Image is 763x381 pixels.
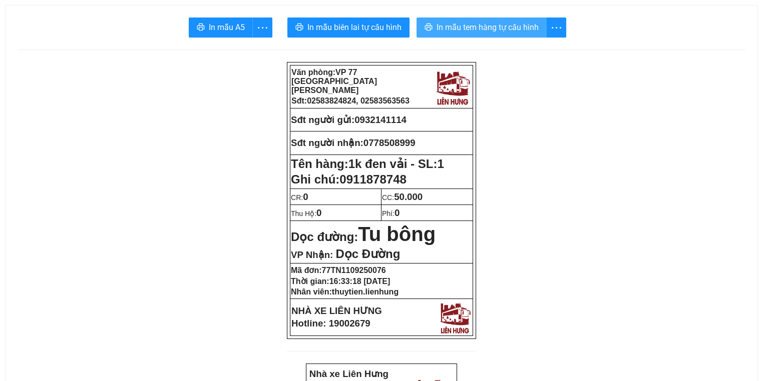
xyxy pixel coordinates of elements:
strong: Sđt người nhận: [291,137,363,148]
span: Dọc Đường [335,247,400,260]
span: printer [295,23,303,32]
strong: Hotline: 19002679 [291,318,370,328]
span: 77TN1109250076 [322,266,386,274]
span: 1 [437,157,444,170]
strong: Nhà xe Liên Hưng [309,368,389,379]
span: 02583824824, 02583563563 [307,96,410,105]
strong: VP: 77 [GEOGRAPHIC_DATA][PERSON_NAME][GEOGRAPHIC_DATA] [4,17,103,61]
img: logo [108,12,147,54]
strong: Sđt người gửi: [291,114,354,125]
span: printer [425,23,433,32]
strong: Nhân viên: [291,287,399,296]
button: printerIn mẫu A5 [189,17,253,37]
span: 0 [316,207,321,218]
span: VP Nhận: [291,249,333,260]
span: 16:33:18 [DATE] [329,277,391,285]
span: In mẫu A5 [209,21,245,33]
img: logo [434,68,472,106]
strong: Văn phòng: [291,68,377,94]
span: CC: [382,193,423,201]
span: Thu Hộ: [291,209,321,217]
span: more [253,21,272,34]
span: 0 [395,207,400,218]
strong: Thời gian: [291,277,390,285]
span: 0 [303,191,308,202]
strong: Sđt: [291,96,410,105]
button: more [546,17,566,37]
span: 0932141114 [354,114,407,125]
strong: Nhà xe Liên Hưng [4,5,83,15]
button: more [252,17,272,37]
span: 0778508999 [363,137,416,148]
span: thuytien.lienhung [332,287,399,296]
img: logo [438,300,472,334]
strong: Tên hàng: [291,157,444,170]
span: Ghi chú: [291,172,407,186]
strong: Phiếu gửi hàng [41,65,109,75]
span: CR: [291,193,308,201]
span: VP 77 [GEOGRAPHIC_DATA][PERSON_NAME] [291,68,377,94]
span: 0911878748 [339,172,406,186]
span: Tu bông [358,223,436,245]
button: printerIn mẫu biên lai tự cấu hình [287,17,410,37]
span: 50.000 [394,191,423,202]
strong: NHÀ XE LIÊN HƯNG [291,305,382,316]
strong: Dọc đường: [291,230,436,243]
span: In mẫu biên lai tự cấu hình [307,21,402,33]
span: Phí: [382,209,400,217]
span: printer [197,23,205,32]
button: printerIn mẫu tem hàng tự cấu hình [417,17,547,37]
span: more [547,21,566,34]
span: In mẫu tem hàng tự cấu hình [437,21,539,33]
span: 1k đen vải - SL: [348,157,444,170]
strong: Mã đơn: [291,266,386,274]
